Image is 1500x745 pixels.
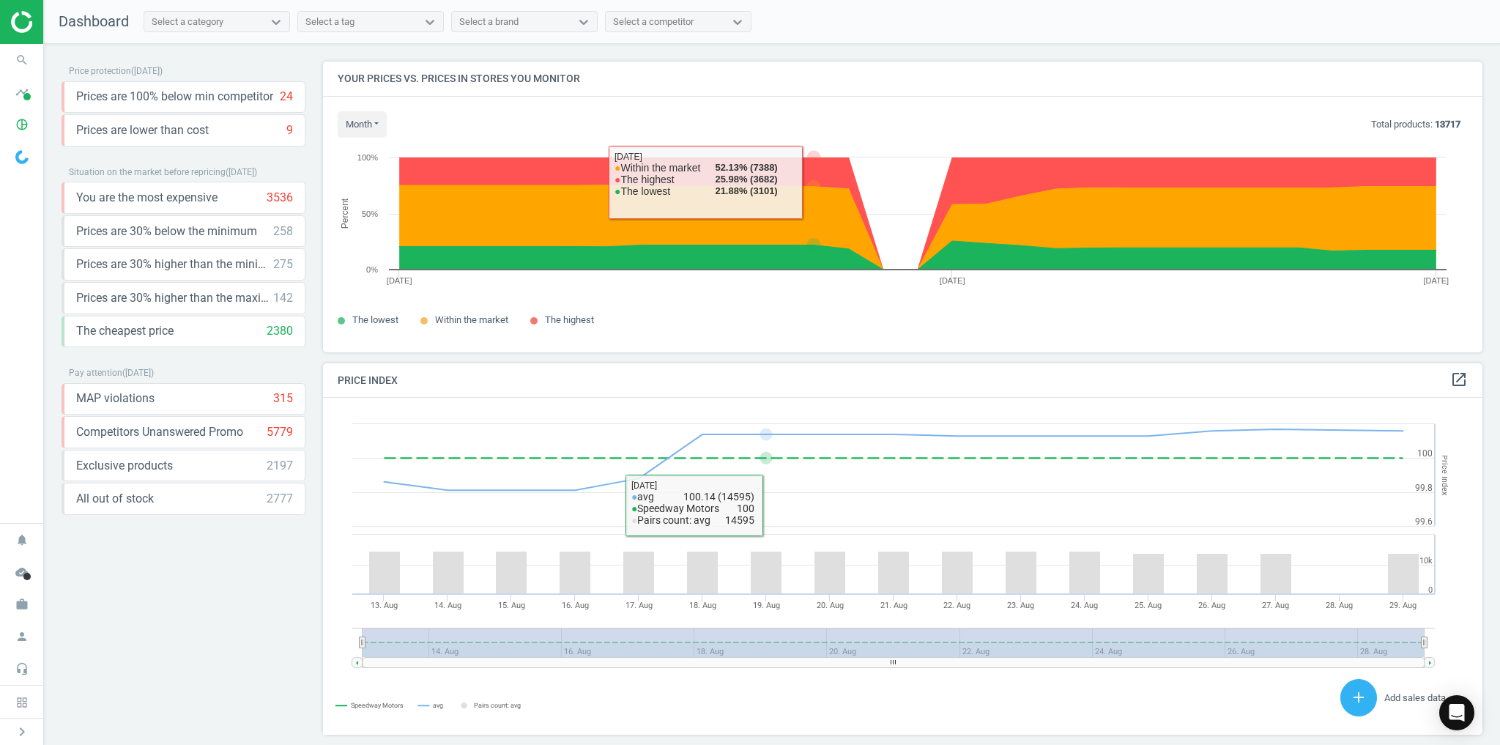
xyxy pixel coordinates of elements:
[1435,119,1460,130] b: 13717
[305,15,354,29] div: Select a tag
[76,424,243,440] span: Competitors Unanswered Promo
[1384,692,1446,703] span: Add sales data
[122,368,154,378] span: ( [DATE] )
[613,15,694,29] div: Select a competitor
[1419,556,1433,566] text: 10k
[8,655,36,683] i: headset_mic
[11,11,115,33] img: ajHJNr6hYgQAAAAASUVORK5CYII=
[753,601,780,610] tspan: 19. Aug
[69,167,226,177] span: Situation on the market before repricing
[459,15,519,29] div: Select a brand
[59,12,129,30] span: Dashboard
[562,601,589,610] tspan: 16. Aug
[1450,371,1468,390] a: open_in_new
[1350,689,1367,706] i: add
[152,15,223,29] div: Select a category
[1424,276,1449,285] tspan: [DATE]
[474,702,521,709] tspan: Pairs count: avg
[267,458,293,474] div: 2197
[267,424,293,440] div: 5779
[267,323,293,339] div: 2380
[76,390,155,407] span: MAP violations
[286,122,293,138] div: 9
[131,66,163,76] span: ( [DATE] )
[1340,679,1377,716] button: add
[366,265,378,274] text: 0%
[76,290,273,306] span: Prices are 30% higher than the maximal
[267,491,293,507] div: 2777
[817,601,844,610] tspan: 20. Aug
[76,190,218,206] span: You are the most expensive
[1135,601,1162,610] tspan: 25. Aug
[1415,516,1433,527] text: 99.6
[1415,483,1433,493] text: 99.8
[1198,601,1225,610] tspan: 26. Aug
[226,167,257,177] span: ( [DATE] )
[371,601,398,610] tspan: 13. Aug
[273,223,293,240] div: 258
[8,78,36,106] i: timeline
[1262,601,1289,610] tspan: 27. Aug
[1450,371,1468,388] i: open_in_new
[1326,601,1353,610] tspan: 28. Aug
[352,314,398,325] span: The lowest
[357,153,378,162] text: 100%
[1371,118,1460,131] p: Total products:
[545,314,594,325] span: The highest
[1071,601,1098,610] tspan: 24. Aug
[76,458,173,474] span: Exclusive products
[1428,585,1433,595] text: 0
[8,111,36,138] i: pie_chart_outlined
[689,601,716,610] tspan: 18. Aug
[273,290,293,306] div: 142
[1440,455,1449,495] tspan: Price Index
[76,323,174,339] span: The cheapest price
[323,363,1482,398] h4: Price Index
[943,601,970,610] tspan: 22. Aug
[8,558,36,586] i: cloud_done
[280,89,293,105] div: 24
[940,276,965,285] tspan: [DATE]
[1417,448,1433,459] text: 100
[76,256,273,273] span: Prices are 30% higher than the minimum
[4,722,40,741] button: chevron_right
[351,703,404,710] tspan: Speedway Motors
[8,590,36,618] i: work
[273,256,293,273] div: 275
[387,276,412,285] tspan: [DATE]
[273,390,293,407] div: 315
[69,368,122,378] span: Pay attention
[435,314,508,325] span: Within the market
[498,601,525,610] tspan: 15. Aug
[8,46,36,74] i: search
[76,491,154,507] span: All out of stock
[69,66,131,76] span: Price protection
[433,702,443,709] tspan: avg
[362,210,378,218] text: 50%
[434,601,461,610] tspan: 14. Aug
[880,601,907,610] tspan: 21. Aug
[625,601,653,610] tspan: 17. Aug
[13,723,31,741] i: chevron_right
[76,89,273,105] span: Prices are 100% below min competitor
[8,623,36,651] i: person
[8,526,36,554] i: notifications
[1439,695,1474,730] div: Open Intercom Messenger
[76,223,257,240] span: Prices are 30% below the minimum
[340,198,350,229] tspan: Percent
[15,150,29,164] img: wGWNvw8QSZomAAAAABJRU5ErkJggg==
[1007,601,1034,610] tspan: 23. Aug
[1389,601,1417,610] tspan: 29. Aug
[338,111,387,138] button: month
[267,190,293,206] div: 3536
[323,62,1482,96] h4: Your prices vs. prices in stores you monitor
[76,122,209,138] span: Prices are lower than cost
